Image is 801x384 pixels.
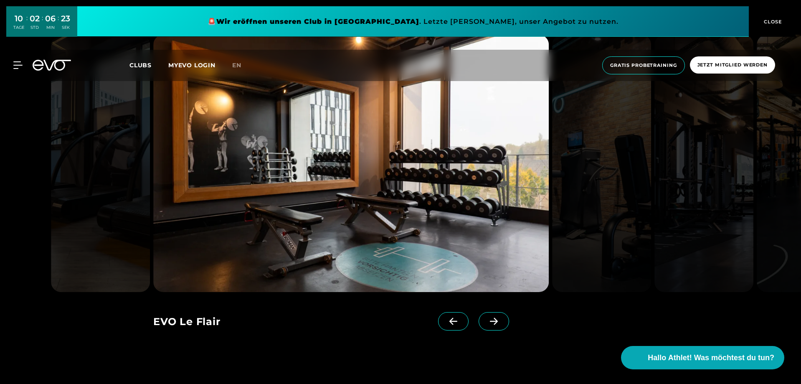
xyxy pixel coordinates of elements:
img: evofitness [654,35,753,292]
span: Hallo Athlet! Was möchtest du tun? [648,352,774,364]
div: : [42,13,43,36]
div: 02 [30,13,40,25]
span: Clubs [129,61,152,69]
a: en [232,61,251,70]
img: evofitness [552,35,651,292]
img: evofitness [153,35,549,292]
button: Hallo Athlet! Was möchtest du tun? [621,346,784,369]
div: MIN [45,25,56,31]
div: 10 [13,13,24,25]
a: Jetzt Mitglied werden [687,56,778,74]
div: 23 [61,13,70,25]
img: evofitness [51,35,150,292]
div: : [58,13,59,36]
span: CLOSE [762,18,782,25]
span: Jetzt Mitglied werden [697,61,768,69]
span: Gratis Probetraining [610,62,677,69]
a: Gratis Probetraining [600,56,687,74]
a: Clubs [129,61,168,69]
button: CLOSE [749,6,795,37]
a: MYEVO LOGIN [168,61,215,69]
span: en [232,61,241,69]
div: : [26,13,28,36]
div: SEK [61,25,70,31]
div: STD [30,25,40,31]
div: TAGE [13,25,24,31]
div: 06 [45,13,56,25]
